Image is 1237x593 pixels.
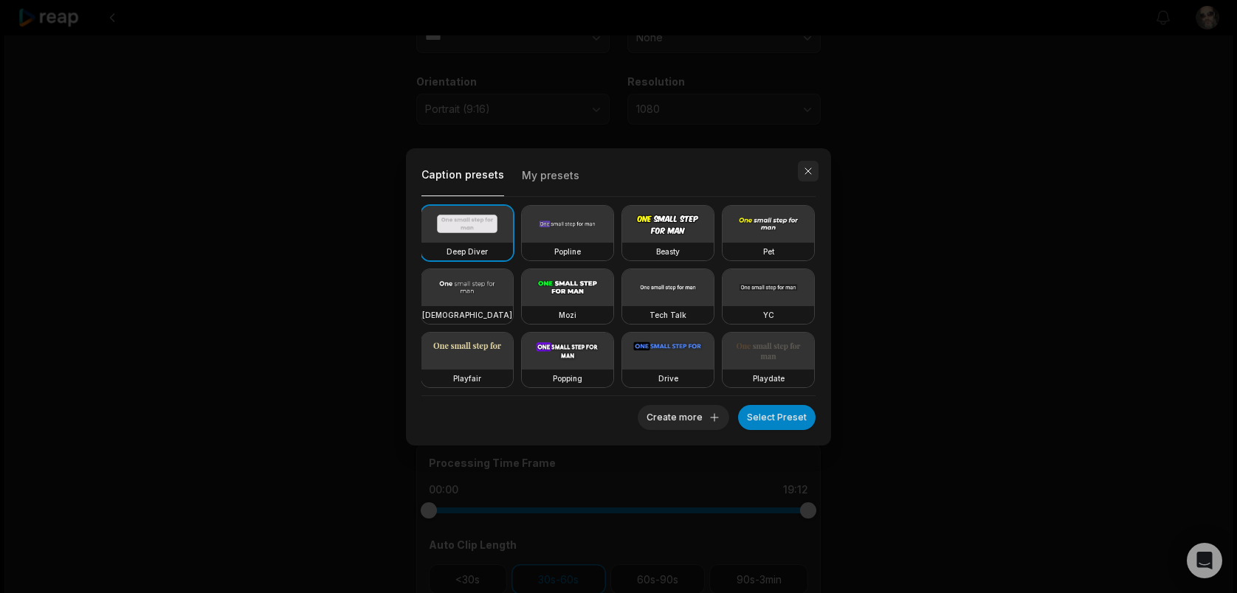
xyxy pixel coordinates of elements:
[658,372,678,384] h3: Drive
[522,164,579,195] button: My presets
[763,246,774,257] h3: Pet
[763,309,774,321] h3: YC
[638,405,729,430] button: Create more
[559,309,576,321] h3: Mozi
[638,409,729,423] a: Create more
[738,405,816,430] button: Select Preset
[753,372,785,384] h3: Playdate
[447,246,488,257] h3: Deep Diver
[656,246,680,257] h3: Beasty
[553,372,582,384] h3: Popping
[421,164,504,196] button: Caption presets
[453,372,481,384] h3: Playfair
[554,246,581,257] h3: Popline
[649,309,686,321] h3: Tech Talk
[422,309,512,321] h3: [DEMOGRAPHIC_DATA]
[1187,543,1222,578] div: Open Intercom Messenger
